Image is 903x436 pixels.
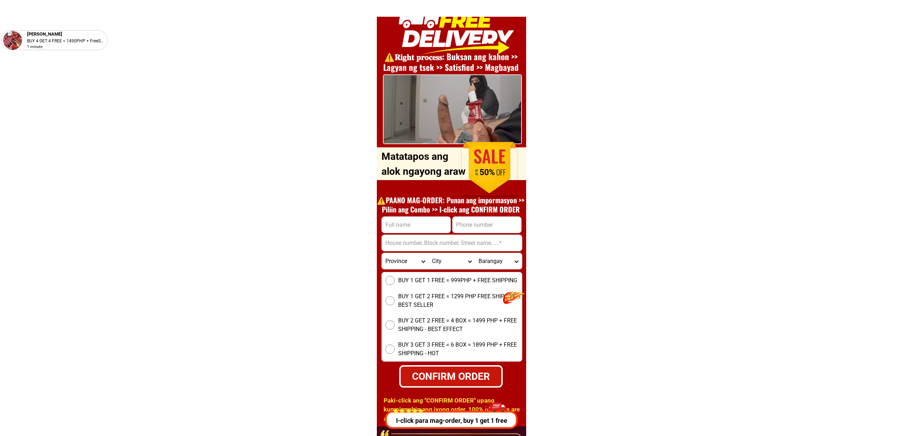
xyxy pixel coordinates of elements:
h1: ⚠️️𝐑𝐢𝐠𝐡𝐭 𝐩𝐫𝐨𝐜𝐞𝐬𝐬: Buksan ang kahon >> Lagyan ng tsek >> Satisfied >> Magbayad [373,52,528,73]
h1: ORDER DITO [402,143,514,174]
h1: 50% [469,168,505,178]
div: CONFIRM ORDER [400,369,502,384]
input: BUY 1 GET 2 FREE = 1299 PHP FREE SHIPPING - BEST SELLER [385,296,395,305]
select: Select province [382,253,428,269]
h1: Paki-click ang "CONFIRM ORDER" upang kumpirmahin ang iyong order. 100% of orders are anonymous an... [384,396,524,432]
span: BUY 1 GET 2 FREE = 1299 PHP FREE SHIPPING - BEST SELLER [398,292,522,309]
p: I-click para mag-order, buy 1 get 1 free [382,416,517,425]
input: Input address [382,235,522,251]
input: BUY 2 GET 2 FREE = 4 BOX = 1499 PHP + FREE SHIPPING - BEST EFFECT [385,320,395,330]
span: BUY 1 GET 1 FREE = 999PHP + FREE SHIPPING [398,276,517,285]
span: BUY 3 GET 3 FREE = 6 BOX = 1899 PHP + FREE SHIPPING - HOT [398,341,522,358]
p: Matatapos ang alok ngayong araw [381,149,469,179]
span: BUY 2 GET 2 FREE = 4 BOX = 1499 PHP + FREE SHIPPING - BEST EFFECT [398,316,522,333]
select: Select district [428,253,475,269]
h1: ⚠️️PAANO MAG-ORDER: Punan ang impormasyon >> Piliin ang Combo >> I-click ang CONFIRM ORDER [373,195,528,214]
select: Select commune [475,253,522,269]
input: Input phone_number [453,217,521,233]
input: Input full_name [382,217,450,233]
input: BUY 1 GET 1 FREE = 999PHP + FREE SHIPPING [385,276,395,285]
input: BUY 3 GET 3 FREE = 6 BOX = 1899 PHP + FREE SHIPPING - HOT [385,345,395,354]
